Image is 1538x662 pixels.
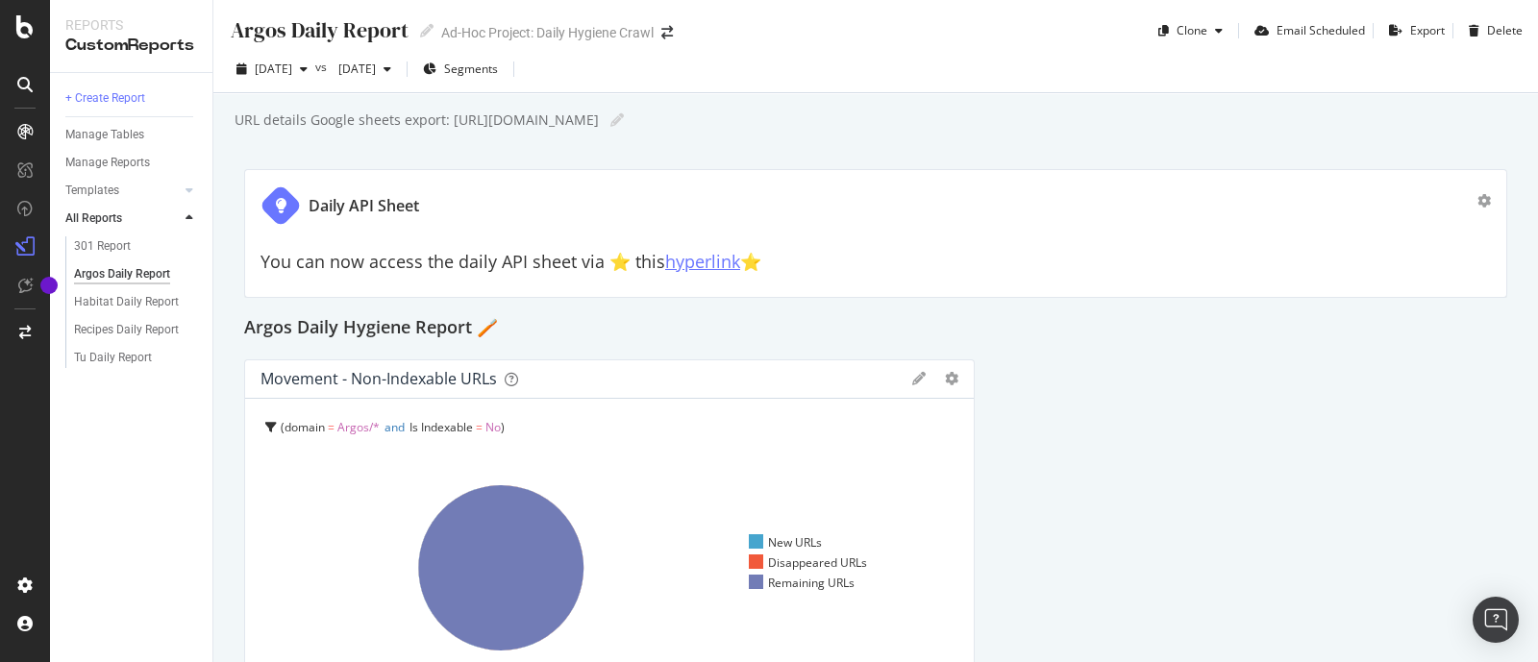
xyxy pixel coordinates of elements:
[309,195,419,217] div: Daily API Sheet
[1247,15,1365,46] button: Email Scheduled
[229,54,315,85] button: [DATE]
[74,236,199,257] a: 301 Report
[285,419,325,435] span: domain
[74,236,131,257] div: 301 Report
[74,320,179,340] div: Recipes Daily Report
[331,54,399,85] button: [DATE]
[331,61,376,77] span: 2025 Sep. 8th
[65,181,119,201] div: Templates
[65,208,122,229] div: All Reports
[749,554,867,571] div: Disappeared URLs
[74,264,170,284] div: Argos Daily Report
[244,313,1507,344] div: Argos Daily Hygiene Report 🪥
[65,125,199,145] a: Manage Tables
[65,208,180,229] a: All Reports
[415,54,506,85] button: Segments
[315,59,331,75] span: vs
[749,575,855,591] div: Remaining URLs
[255,61,292,77] span: 2025 Oct. 6th
[65,88,199,109] a: + Create Report
[945,372,958,385] div: gear
[65,181,180,201] a: Templates
[420,24,434,37] i: Edit report name
[610,113,624,127] i: Edit report name
[328,419,335,435] span: =
[40,277,58,294] div: Tooltip anchor
[384,419,405,435] span: and
[233,110,599,130] div: URL details Google sheets export: [URL][DOMAIN_NAME]
[337,419,380,435] span: Argos/*
[1177,22,1207,38] div: Clone
[444,61,498,77] span: Segments
[476,419,483,435] span: =
[74,320,199,340] a: Recipes Daily Report
[661,26,673,39] div: arrow-right-arrow-left
[229,15,409,45] div: Argos Daily Report
[65,35,197,57] div: CustomReports
[74,264,199,284] a: Argos Daily Report
[74,348,152,368] div: Tu Daily Report
[65,125,144,145] div: Manage Tables
[1410,22,1445,38] div: Export
[1477,194,1491,208] div: gear
[749,534,822,551] div: New URLs
[485,419,501,435] span: No
[74,292,199,312] a: Habitat Daily Report
[244,313,498,344] h2: Argos Daily Hygiene Report 🪥
[441,23,654,42] div: Ad-Hoc Project: Daily Hygiene Crawl
[74,292,179,312] div: Habitat Daily Report
[74,348,199,368] a: Tu Daily Report
[1461,15,1523,46] button: Delete
[65,153,199,173] a: Manage Reports
[1381,15,1445,46] button: Export
[260,253,1491,272] h2: You can now access the daily API sheet via ⭐️ this ⭐️
[1277,22,1365,38] div: Email Scheduled
[1151,15,1230,46] button: Clone
[65,153,150,173] div: Manage Reports
[65,15,197,35] div: Reports
[665,250,740,273] a: hyperlink
[1473,597,1519,643] div: Open Intercom Messenger
[1487,22,1523,38] div: Delete
[244,169,1507,298] div: Daily API SheetYou can now access the daily API sheet via ⭐️ thishyperlink⭐️
[409,419,473,435] span: Is Indexable
[260,369,497,388] div: Movement - non-indexable URLs
[65,88,145,109] div: + Create Report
